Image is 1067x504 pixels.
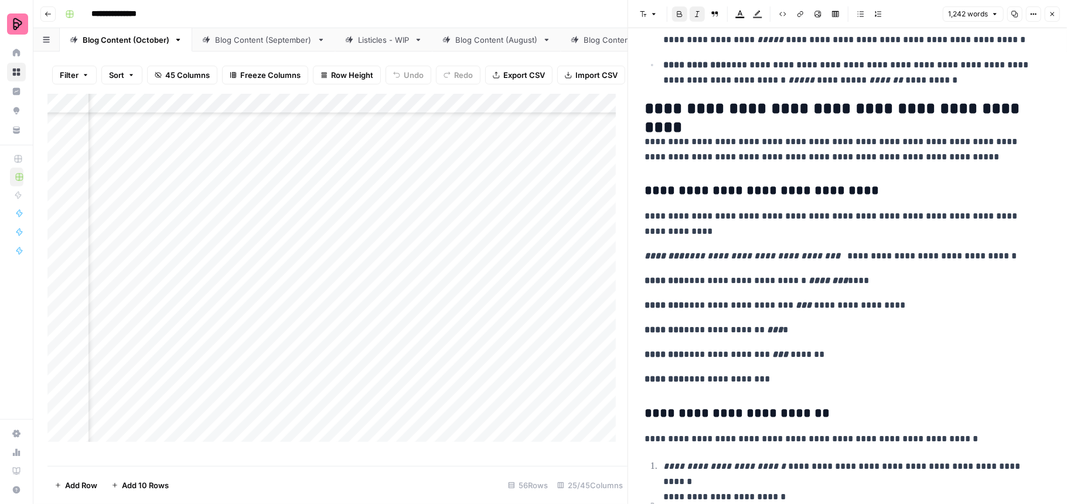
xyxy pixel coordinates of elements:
[943,6,1004,22] button: 1,242 words
[331,69,373,81] span: Row Height
[335,28,432,52] a: Listicles - WIP
[575,69,618,81] span: Import CSV
[215,34,312,46] div: Blog Content (September)
[584,34,656,46] div: Blog Content (July)
[7,121,26,139] a: Your Data
[7,101,26,120] a: Opportunities
[436,66,480,84] button: Redo
[7,43,26,62] a: Home
[240,69,301,81] span: Freeze Columns
[60,69,79,81] span: Filter
[65,479,97,491] span: Add Row
[101,66,142,84] button: Sort
[358,34,410,46] div: Listicles - WIP
[104,476,176,495] button: Add 10 Rows
[948,9,988,19] span: 1,242 words
[122,479,169,491] span: Add 10 Rows
[7,443,26,462] a: Usage
[60,28,192,52] a: Blog Content (October)
[432,28,561,52] a: Blog Content (August)
[553,476,628,495] div: 25/45 Columns
[455,34,538,46] div: Blog Content (August)
[404,69,424,81] span: Undo
[52,66,97,84] button: Filter
[192,28,335,52] a: Blog Content (September)
[165,69,210,81] span: 45 Columns
[557,66,625,84] button: Import CSV
[313,66,381,84] button: Row Height
[147,66,217,84] button: 45 Columns
[83,34,169,46] div: Blog Content (October)
[7,63,26,81] a: Browse
[561,28,679,52] a: Blog Content (July)
[7,9,26,39] button: Workspace: Preply
[386,66,431,84] button: Undo
[109,69,124,81] span: Sort
[7,424,26,443] a: Settings
[503,69,545,81] span: Export CSV
[7,13,28,35] img: Preply Logo
[7,82,26,101] a: Insights
[454,69,473,81] span: Redo
[222,66,308,84] button: Freeze Columns
[7,481,26,499] button: Help + Support
[485,66,553,84] button: Export CSV
[47,476,104,495] button: Add Row
[503,476,553,495] div: 56 Rows
[7,462,26,481] a: Learning Hub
